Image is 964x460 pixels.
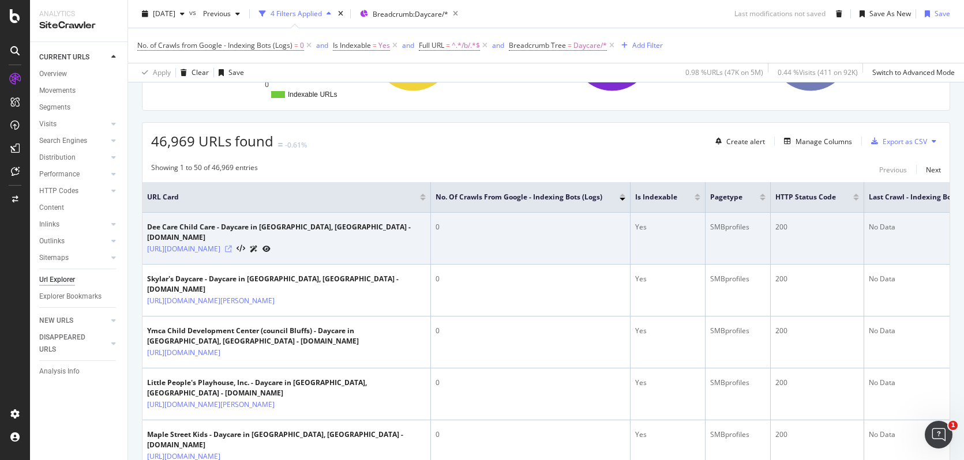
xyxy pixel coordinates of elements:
div: SMBprofiles [710,274,766,284]
button: Manage Columns [779,134,852,148]
div: 200 [775,378,859,388]
div: CURRENT URLS [39,51,89,63]
div: Dee Care Child Care - Daycare in [GEOGRAPHIC_DATA], [GEOGRAPHIC_DATA] - [DOMAIN_NAME] [147,222,426,243]
div: Save As New [869,9,911,18]
div: -0.61% [285,140,307,150]
button: and [402,40,414,51]
div: Create alert [726,137,765,146]
div: Maple Street Kids - Daycare in [GEOGRAPHIC_DATA], [GEOGRAPHIC_DATA] - [DOMAIN_NAME] [147,429,426,450]
span: HTTP Status Code [775,192,836,202]
button: Add Filter [617,39,663,52]
div: Little People's Playhouse, Inc. - Daycare in [GEOGRAPHIC_DATA], [GEOGRAPHIC_DATA] - [DOMAIN_NAME] [147,378,426,398]
div: Distribution [39,152,76,164]
div: Search Engines [39,135,87,147]
div: HTTP Codes [39,185,78,197]
text: Indexable URLs [288,91,337,99]
button: Create alert [711,132,765,150]
a: [URL][DOMAIN_NAME] [147,243,220,255]
span: Full URL [419,40,444,50]
span: = [373,40,377,50]
span: Is Indexable [635,192,677,202]
a: NEW URLS [39,315,108,327]
div: 0.44 % Visits ( 411 on 92K ) [778,67,858,77]
div: Switch to Advanced Mode [872,67,955,77]
div: and [402,40,414,50]
span: 0 [300,37,304,54]
div: Analytics [39,9,118,19]
div: 200 [775,429,859,440]
div: Yes [635,274,700,284]
span: 1 [948,421,958,430]
a: URL Inspection [262,243,271,255]
div: Add Filter [632,40,663,50]
span: No. of Crawls from Google - Indexing Bots (Logs) [436,192,602,202]
a: CURRENT URLS [39,51,108,63]
button: Save [214,63,244,82]
a: HTTP Codes [39,185,108,197]
a: Outlinks [39,235,108,247]
div: SMBprofiles [710,326,766,336]
span: = [446,40,450,50]
button: Export as CSV [867,132,927,150]
button: and [492,40,504,51]
iframe: Intercom live chat [925,421,952,448]
div: Explorer Bookmarks [39,291,102,303]
span: pagetype [710,192,742,202]
span: = [568,40,572,50]
a: Movements [39,85,119,97]
div: Segments [39,101,70,114]
a: Visit Online Page [225,246,232,252]
button: Breadcrumb:Daycare/* [355,5,448,23]
a: AI Url Details [250,243,258,255]
div: Yes [635,326,700,336]
div: Save [935,9,950,18]
div: Previous [879,165,907,175]
div: Showing 1 to 50 of 46,969 entries [151,163,258,176]
a: Analysis Info [39,365,119,378]
div: Performance [39,168,80,180]
button: and [316,40,328,51]
a: DISAPPEARED URLS [39,331,108,356]
div: times [336,8,346,20]
img: Equal [278,143,283,146]
div: 200 [775,274,859,284]
a: Performance [39,168,108,180]
div: DISAPPEARED URLS [39,331,97,356]
a: [URL][DOMAIN_NAME] [147,347,220,359]
span: 46,969 URLs found [151,131,273,150]
div: SiteCrawler [39,19,118,32]
div: Sitemaps [39,252,69,264]
div: Skylar's Daycare - Daycare in [GEOGRAPHIC_DATA], [GEOGRAPHIC_DATA] - [DOMAIN_NAME] [147,274,426,295]
a: Content [39,202,119,214]
span: Breadcrumb: Daycare/* [373,9,448,19]
text: 0 [265,81,269,89]
div: Manage Columns [796,137,852,146]
span: 2025 Sep. 1st [153,9,175,18]
button: 4 Filters Applied [254,5,336,23]
div: SMBprofiles [710,429,766,440]
span: Daycare/* [573,37,607,54]
div: Save [228,67,244,77]
div: Yes [635,378,700,388]
span: No. of Crawls from Google - Indexing Bots (Logs) [137,40,292,50]
span: Previous [198,9,231,18]
div: SMBprofiles [710,222,766,232]
div: Yes [635,222,700,232]
div: Overview [39,68,67,80]
div: Visits [39,118,57,130]
div: Clear [192,67,209,77]
div: and [316,40,328,50]
div: 0 [436,378,625,388]
div: 200 [775,222,859,232]
span: Is Indexable [333,40,371,50]
button: View HTML Source [237,245,245,253]
div: SMBprofiles [710,378,766,388]
div: Outlinks [39,235,65,247]
div: NEW URLS [39,315,73,327]
div: 0 [436,326,625,336]
div: 4 Filters Applied [271,9,322,18]
span: vs [189,7,198,17]
span: URL Card [147,192,417,202]
a: Visits [39,118,108,130]
span: Yes [378,37,390,54]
